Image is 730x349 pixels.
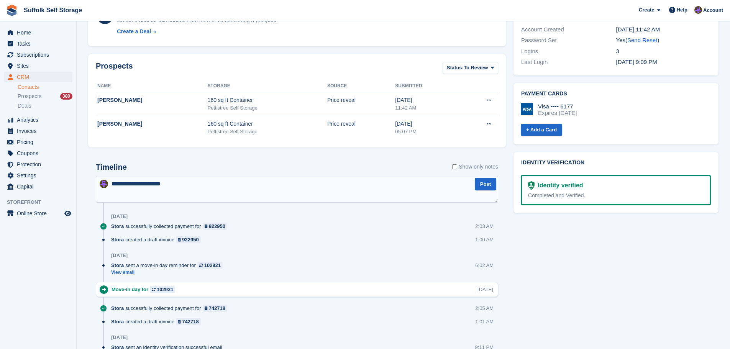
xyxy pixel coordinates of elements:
[4,38,72,49] a: menu
[395,80,459,92] th: Submitted
[535,181,583,190] div: Identity verified
[21,4,85,16] a: Suffolk Self Storage
[17,170,63,181] span: Settings
[395,120,459,128] div: [DATE]
[97,96,208,104] div: [PERSON_NAME]
[17,208,63,219] span: Online Store
[97,120,208,128] div: [PERSON_NAME]
[17,159,63,170] span: Protection
[616,36,711,45] div: Yes
[63,209,72,218] a: Preview store
[538,110,577,116] div: Expires [DATE]
[4,27,72,38] a: menu
[209,305,225,312] div: 742718
[111,262,226,269] div: sent a move-in day reminder for
[521,103,533,115] img: Visa Logo
[209,223,225,230] div: 922950
[703,7,723,14] span: Account
[17,126,63,136] span: Invoices
[4,159,72,170] a: menu
[18,92,72,100] a: Prospects 380
[17,137,63,147] span: Pricing
[4,115,72,125] a: menu
[528,192,704,200] div: Completed and Verified.
[150,286,175,293] a: 102921
[4,137,72,147] a: menu
[452,163,498,171] label: Show only notes
[17,115,63,125] span: Analytics
[18,84,72,91] a: Contacts
[327,120,395,128] div: Price reveal
[639,6,654,14] span: Create
[100,180,108,188] img: Emma
[60,93,72,100] div: 380
[17,49,63,60] span: Subscriptions
[475,178,496,190] button: Post
[627,37,657,43] a: Send Reset
[111,236,205,243] div: created a draft invoice
[616,47,711,56] div: 3
[464,64,488,72] span: To Review
[395,128,459,136] div: 05:07 PM
[17,27,63,38] span: Home
[112,286,179,293] div: Move-in day for
[395,96,459,104] div: [DATE]
[625,37,659,43] span: ( )
[208,128,327,136] div: Pettistree Self Storage
[111,252,128,259] div: [DATE]
[4,181,72,192] a: menu
[327,80,395,92] th: Source
[208,104,327,112] div: Pettistree Self Storage
[208,80,327,92] th: Storage
[7,198,76,206] span: Storefront
[475,262,494,269] div: 6:02 AM
[18,93,41,100] span: Prospects
[4,148,72,159] a: menu
[117,28,151,36] div: Create a Deal
[538,103,577,110] div: Visa •••• 6177
[111,318,205,325] div: created a draft invoice
[447,64,464,72] span: Status:
[477,286,493,293] div: [DATE]
[521,124,562,136] a: + Add a Card
[6,5,18,16] img: stora-icon-8386f47178a22dfd0bd8f6a31ec36ba5ce8667c1dd55bd0f319d3a0aa187defe.svg
[4,126,72,136] a: menu
[521,91,711,97] h2: Payment cards
[4,208,72,219] a: menu
[521,47,616,56] div: Logins
[111,262,124,269] span: Stora
[204,262,221,269] div: 102921
[4,170,72,181] a: menu
[395,104,459,112] div: 11:42 AM
[111,334,128,341] div: [DATE]
[157,286,173,293] div: 102921
[182,318,198,325] div: 742718
[203,223,228,230] a: 922950
[528,181,535,190] img: Identity Verification Ready
[443,62,498,74] button: Status: To Review
[208,96,327,104] div: 160 sq ft Container
[521,36,616,45] div: Password Set
[197,262,223,269] a: 102921
[4,61,72,71] a: menu
[182,236,198,243] div: 922950
[4,72,72,82] a: menu
[96,163,127,172] h2: Timeline
[694,6,702,14] img: Emma
[475,223,494,230] div: 2:03 AM
[111,223,231,230] div: successfully collected payment for
[111,269,226,276] a: View email
[17,148,63,159] span: Coupons
[677,6,687,14] span: Help
[18,102,72,110] a: Deals
[203,305,228,312] a: 742718
[521,25,616,34] div: Account Created
[111,305,231,312] div: successfully collected payment for
[452,163,457,171] input: Show only notes
[475,305,494,312] div: 2:05 AM
[17,38,63,49] span: Tasks
[176,236,201,243] a: 922950
[4,49,72,60] a: menu
[117,28,277,36] a: Create a Deal
[96,62,133,76] h2: Prospects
